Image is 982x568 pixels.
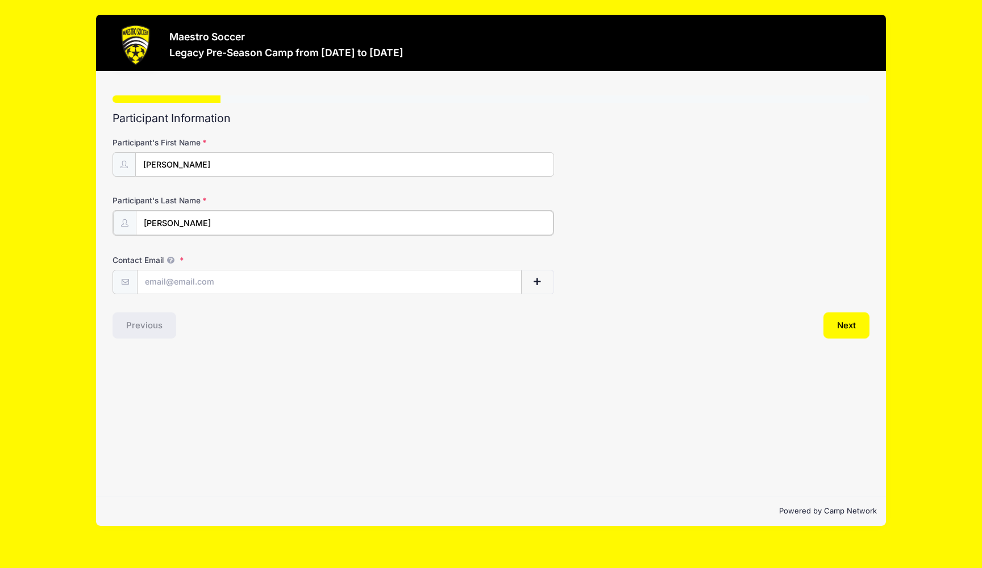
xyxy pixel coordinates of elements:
[113,195,365,206] label: Participant's Last Name
[169,31,403,43] h3: Maestro Soccer
[135,152,554,177] input: Participant's First Name
[113,137,365,148] label: Participant's First Name
[136,211,554,235] input: Participant's Last Name
[169,47,403,59] h3: Legacy Pre-Season Camp from [DATE] to [DATE]
[113,254,365,266] label: Contact Email
[137,270,522,294] input: email@email.com
[823,312,869,339] button: Next
[105,506,877,517] p: Powered by Camp Network
[113,112,869,125] h2: Participant Information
